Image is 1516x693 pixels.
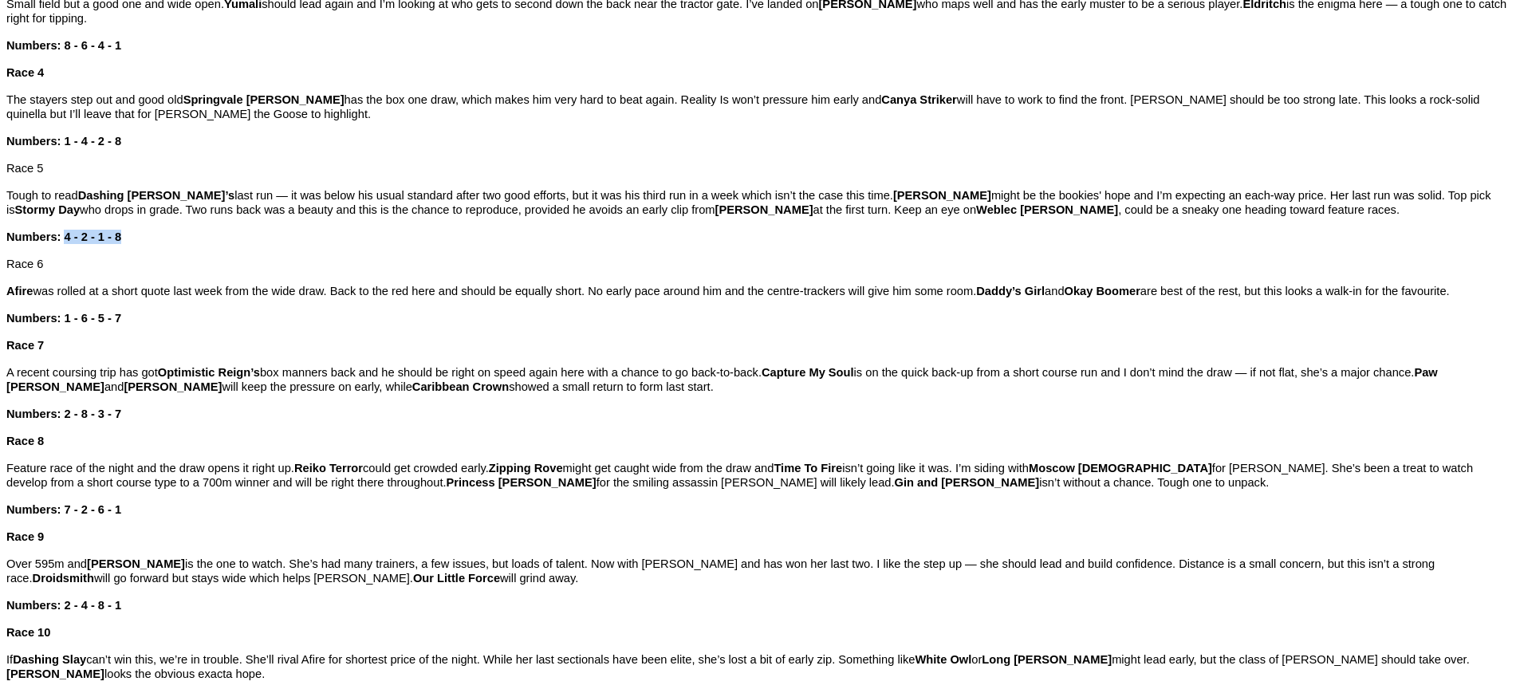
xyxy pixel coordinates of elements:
[774,462,842,474] strong: Time To Fire
[715,203,813,216] strong: [PERSON_NAME]
[158,366,260,379] strong: Optimistic Reign’s
[412,380,509,393] strong: Caribbean Crown
[982,653,1112,666] strong: Long [PERSON_NAME]
[6,93,1479,120] span: The stayers step out and good old has the box one draw, which makes him very hard to beat again. ...
[6,312,121,325] span: Numbers: 1 - 6 - 5 - 7
[183,93,345,106] strong: Springvale [PERSON_NAME]
[976,203,1118,216] strong: Weblec [PERSON_NAME]
[413,572,500,585] strong: Our Little Force
[6,189,1490,216] span: Tough to read last run — it was below his usual standard after two good efforts, but it was his t...
[6,503,121,516] span: Numbers: 7 - 2 - 6 - 1
[6,653,1470,680] span: If can’t win this, we’re in trouble. She’ll rival Afire for shortest price of the night. While he...
[6,230,121,243] span: Numbers: 4 - 2 - 1 - 8
[881,93,957,106] strong: Canya Striker
[6,285,1450,297] span: was rolled at a short quote last week from the wide draw. Back to the red here and should be equa...
[294,462,363,474] strong: Reiko Terror
[6,557,1435,585] span: Over 595m and is the one to watch. She’s had many trainers, a few issues, but loads of talent. No...
[15,203,80,216] strong: Stormy Day
[78,189,235,202] strong: Dashing [PERSON_NAME]’s
[6,366,1438,393] span: A recent coursing trip has got box manners back and he should be right on speed again here with a...
[6,462,1473,489] span: Feature race of the night and the draw opens it right up. could get crowded early. might get caug...
[6,435,44,447] span: Race 8
[6,339,44,352] span: Race 7
[6,258,43,270] span: Race 6
[895,476,1040,489] strong: Gin and [PERSON_NAME]
[124,380,222,393] strong: [PERSON_NAME]
[13,653,86,666] strong: Dashing Slay
[976,285,1045,297] strong: Daddy’s Girl
[893,189,991,202] strong: [PERSON_NAME]
[1065,285,1140,297] strong: Okay Boomer
[762,366,854,379] strong: Capture My Soul
[6,408,121,420] span: Numbers: 2 - 8 - 3 - 7
[6,135,121,148] span: Numbers: 1 - 4 - 2 - 8
[6,39,121,52] span: Numbers: 8 - 6 - 4 - 1
[1029,462,1212,474] strong: Moscow [DEMOGRAPHIC_DATA]
[915,653,971,666] strong: White Owl
[6,285,33,297] strong: Afire
[6,626,50,639] span: Race 10
[6,366,1438,393] strong: Paw [PERSON_NAME]
[6,667,104,680] strong: [PERSON_NAME]
[6,599,121,612] span: Numbers: 2 - 4 - 8 - 1
[447,476,597,489] strong: Princess [PERSON_NAME]
[489,462,563,474] strong: Zipping Rove
[6,162,43,175] span: Race 5
[87,557,185,570] strong: [PERSON_NAME]
[6,530,44,543] span: Race 9
[33,572,94,585] strong: Droidsmith
[6,66,44,79] span: Race 4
